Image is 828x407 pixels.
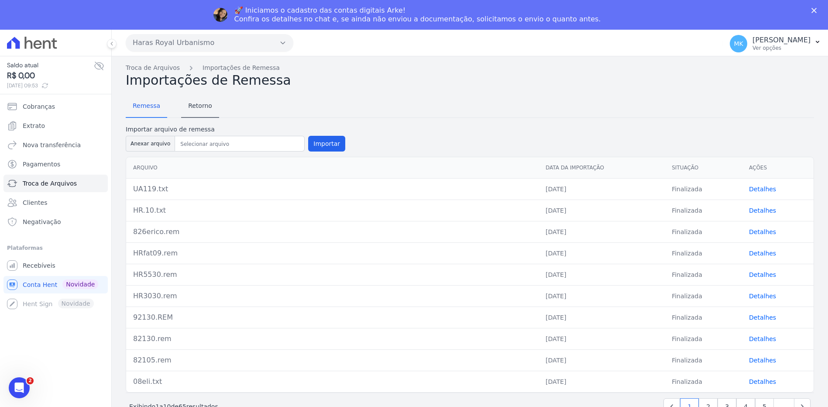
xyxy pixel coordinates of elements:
[665,349,742,371] td: Finalizada
[308,136,345,152] button: Importar
[7,70,94,82] span: R$ 0,00
[133,184,532,194] div: UA119.txt
[665,285,742,307] td: Finalizada
[742,157,814,179] th: Ações
[723,31,828,56] button: MK [PERSON_NAME] Ver opções
[234,6,601,24] div: 🚀 Iniciamos o cadastro das contas digitais Arke! Confira os detalhes no chat e, se ainda não envi...
[539,264,665,285] td: [DATE]
[23,179,77,188] span: Troca de Arquivos
[203,63,280,72] a: Importações de Remessa
[752,45,811,52] p: Ver opções
[133,227,532,237] div: 826erico.rem
[749,207,776,214] a: Detalhes
[127,97,165,114] span: Remessa
[126,63,814,72] nav: Breadcrumb
[126,72,814,88] h2: Importações de Remessa
[7,98,104,313] nav: Sidebar
[665,264,742,285] td: Finalizada
[539,200,665,221] td: [DATE]
[133,248,532,259] div: HRfat09.rem
[749,271,776,278] a: Detalhes
[126,125,345,134] label: Importar arquivo de remessa
[665,307,742,328] td: Finalizada
[665,242,742,264] td: Finalizada
[752,36,811,45] p: [PERSON_NAME]
[734,41,743,47] span: MK
[3,257,108,274] a: Recebíveis
[539,371,665,392] td: [DATE]
[539,285,665,307] td: [DATE]
[3,117,108,135] a: Extrato
[126,157,539,179] th: Arquivo
[539,307,665,328] td: [DATE]
[3,175,108,192] a: Troca de Arquivos
[539,178,665,200] td: [DATE]
[126,63,180,72] a: Troca de Arquivos
[126,34,293,52] button: Haras Royal Urbanismo
[539,157,665,179] th: Data da Importação
[23,217,61,226] span: Negativação
[7,243,104,253] div: Plataformas
[665,157,742,179] th: Situação
[3,276,108,293] a: Conta Hent Novidade
[133,291,532,301] div: HR3030.rem
[3,136,108,154] a: Nova transferência
[3,155,108,173] a: Pagamentos
[749,228,776,235] a: Detalhes
[133,376,532,387] div: 08eli.txt
[665,178,742,200] td: Finalizada
[749,335,776,342] a: Detalhes
[665,328,742,349] td: Finalizada
[133,334,532,344] div: 82130.rem
[539,221,665,242] td: [DATE]
[126,95,167,118] a: Remessa
[23,141,81,149] span: Nova transferência
[749,357,776,364] a: Detalhes
[665,221,742,242] td: Finalizada
[213,8,227,22] img: Profile image for Adriane
[23,102,55,111] span: Cobranças
[27,377,34,384] span: 2
[3,98,108,115] a: Cobranças
[811,8,820,13] div: Fechar
[133,355,532,366] div: 82105.rem
[539,349,665,371] td: [DATE]
[7,82,94,90] span: [DATE] 09:53
[133,312,532,323] div: 92130.REM
[133,269,532,280] div: HR5530.rem
[23,280,57,289] span: Conta Hent
[749,250,776,257] a: Detalhes
[23,160,60,169] span: Pagamentos
[3,213,108,231] a: Negativação
[665,371,742,392] td: Finalizada
[7,61,94,70] span: Saldo atual
[23,198,47,207] span: Clientes
[133,205,532,216] div: HR.10.txt
[23,121,45,130] span: Extrato
[126,136,175,152] button: Anexar arquivo
[181,95,219,118] a: Retorno
[749,378,776,385] a: Detalhes
[23,261,55,270] span: Recebíveis
[62,279,98,289] span: Novidade
[749,186,776,193] a: Detalhes
[749,314,776,321] a: Detalhes
[749,293,776,300] a: Detalhes
[183,97,217,114] span: Retorno
[9,377,30,398] iframe: Intercom live chat
[539,328,665,349] td: [DATE]
[665,200,742,221] td: Finalizada
[539,242,665,264] td: [DATE]
[3,194,108,211] a: Clientes
[177,139,302,149] input: Selecionar arquivo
